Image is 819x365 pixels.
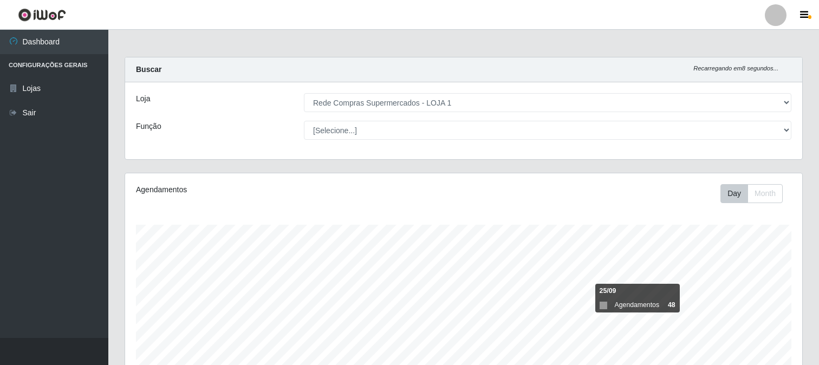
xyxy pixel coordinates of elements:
strong: Buscar [136,65,161,74]
button: Month [747,184,783,203]
img: CoreUI Logo [18,8,66,22]
label: Loja [136,93,150,105]
div: Toolbar with button groups [720,184,791,203]
label: Função [136,121,161,132]
i: Recarregando em 8 segundos... [693,65,778,71]
button: Day [720,184,748,203]
div: Agendamentos [136,184,400,195]
div: First group [720,184,783,203]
